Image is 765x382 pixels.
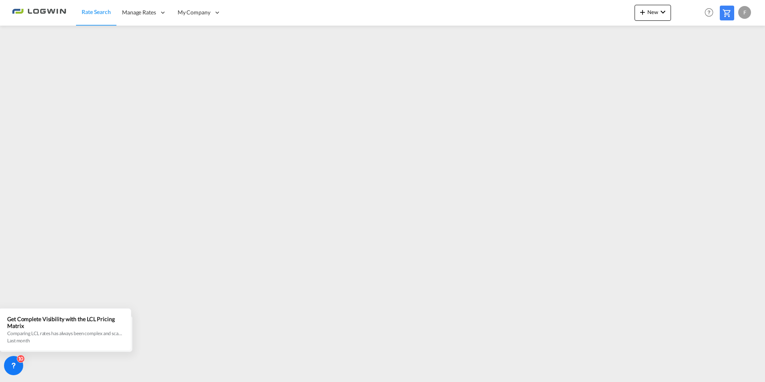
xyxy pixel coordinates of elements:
[635,5,671,21] button: icon-plus 400-fgNewicon-chevron-down
[658,7,668,17] md-icon: icon-chevron-down
[702,6,716,19] span: Help
[638,9,668,15] span: New
[638,7,647,17] md-icon: icon-plus 400-fg
[82,8,111,15] span: Rate Search
[702,6,720,20] div: Help
[12,4,66,22] img: 2761ae10d95411efa20a1f5e0282d2d7.png
[178,8,210,16] span: My Company
[122,8,156,16] span: Manage Rates
[738,6,751,19] div: F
